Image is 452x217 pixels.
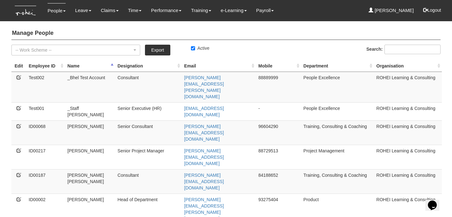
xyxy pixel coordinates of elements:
a: [PERSON_NAME][EMAIL_ADDRESS][PERSON_NAME][DOMAIN_NAME] [184,75,224,99]
th: Employee ID: activate to sort column ascending [26,60,65,72]
td: Senior Consultant [115,120,182,145]
a: Claims [101,3,119,18]
a: e-Learning [221,3,247,18]
th: Organisation : activate to sort column ascending [374,60,442,72]
a: Payroll [256,3,274,18]
h4: Manage People [11,27,441,40]
a: People [48,3,66,18]
td: 84188652 [256,169,301,194]
td: Project Management [301,145,374,169]
iframe: chat widget [425,192,446,211]
input: Active [191,46,195,50]
td: Consultant [115,72,182,102]
td: _Staff [PERSON_NAME] [65,102,115,120]
a: Performance [151,3,181,18]
input: Search: [384,45,441,54]
td: People Excellence [301,72,374,102]
a: [EMAIL_ADDRESS][DOMAIN_NAME] [184,106,224,117]
td: 88729513 [256,145,301,169]
a: Time [128,3,142,18]
td: [PERSON_NAME] [65,145,115,169]
th: Mobile : activate to sort column ascending [256,60,301,72]
td: ROHEI Learning & Consulting [374,145,442,169]
td: Test002 [26,72,65,102]
td: 88889999 [256,72,301,102]
td: ROHEI Learning & Consulting [374,169,442,194]
td: Senior Executive (HR) [115,102,182,120]
a: [PERSON_NAME][EMAIL_ADDRESS][DOMAIN_NAME] [184,148,224,166]
a: Export [145,45,170,55]
td: 96604290 [256,120,301,145]
td: Training, Consulting & Coaching [301,120,374,145]
td: [PERSON_NAME] [PERSON_NAME] [65,169,115,194]
button: Logout [419,3,446,18]
a: [PERSON_NAME][EMAIL_ADDRESS][DOMAIN_NAME] [184,124,224,142]
td: ROHEI Learning & Consulting [374,120,442,145]
th: Edit [11,60,26,72]
td: [PERSON_NAME] [65,120,115,145]
label: Active [191,45,209,51]
th: Name : activate to sort column descending [65,60,115,72]
button: -- Work Scheme -- [11,45,140,55]
td: ROHEI Learning & Consulting [374,102,442,120]
a: [PERSON_NAME] [369,3,414,18]
td: - [256,102,301,120]
td: ROHEI Learning & Consulting [374,72,442,102]
a: Training [191,3,211,18]
td: ID00068 [26,120,65,145]
td: Training, Consulting & Coaching [301,169,374,194]
a: [PERSON_NAME][EMAIL_ADDRESS][DOMAIN_NAME] [184,173,224,190]
td: Test001 [26,102,65,120]
td: Consultant [115,169,182,194]
th: Department : activate to sort column ascending [301,60,374,72]
td: _Bhel Test Account [65,72,115,102]
a: Leave [75,3,91,18]
label: Search: [366,45,441,54]
td: ID00217 [26,145,65,169]
td: People Excellence [301,102,374,120]
td: Senior Project Manager [115,145,182,169]
div: -- Work Scheme -- [16,47,132,53]
th: Email : activate to sort column ascending [182,60,256,72]
td: ID00187 [26,169,65,194]
th: Designation : activate to sort column ascending [115,60,182,72]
